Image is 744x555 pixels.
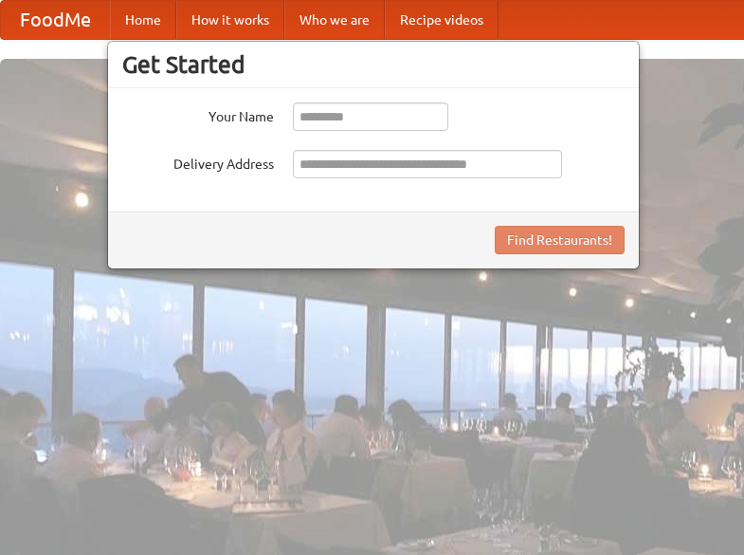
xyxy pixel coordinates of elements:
[495,226,625,254] button: Find Restaurants!
[176,1,284,39] a: How it works
[110,1,176,39] a: Home
[1,1,110,39] a: FoodMe
[284,1,385,39] a: Who we are
[122,150,274,174] label: Delivery Address
[122,50,625,79] h3: Get Started
[122,102,274,126] label: Your Name
[385,1,499,39] a: Recipe videos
